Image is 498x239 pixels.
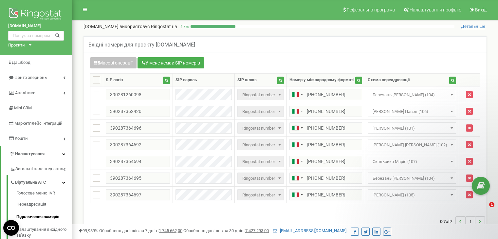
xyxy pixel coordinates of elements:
span: Бабийчук Надежда (105) [370,191,454,200]
li: 1 [465,216,475,226]
u: 7 427 293,00 [245,228,269,233]
span: Ringostat number [237,189,284,200]
span: Ringostat number [237,139,284,150]
div: Telephone country code [290,139,305,150]
span: 1 [489,202,494,207]
a: [EMAIL_ADDRESS][DOMAIN_NAME] [273,228,346,233]
button: Масові операції [90,57,137,68]
input: 312 345 6789 [289,173,362,184]
span: Яковлева Марина (102) [370,140,454,150]
span: Оброблено дзвінків за 30 днів : [183,228,269,233]
input: 312 345 6789 [289,89,362,100]
img: Ringostat logo [8,7,64,23]
div: Схема переадресації [368,77,410,83]
div: Telephone country code [290,123,305,133]
div: Проєкти [8,42,25,48]
button: У мене немає SIP номерів [138,57,204,68]
span: Скальська Марія (107) [370,157,454,166]
span: Налаштування профілю [410,7,461,12]
span: Ringostat number [237,122,284,134]
span: Бабийчук Надежда (105) [368,189,456,200]
div: Telephone country code [290,190,305,200]
span: Реферальна програма [347,7,395,12]
div: Telephone country code [290,173,305,183]
span: Дашборд [12,60,30,65]
span: Налаштування [15,151,45,156]
div: Telephone country code [290,156,305,167]
span: використовує Ringostat на [120,24,177,29]
nav: ... [440,210,485,233]
input: 312 345 6789 [289,189,362,200]
span: Оброблено дзвінків за 7 днів : [99,228,182,233]
h5: Вхідні номери для проєкту [DOMAIN_NAME] [88,42,195,48]
iframe: Intercom live chat [476,202,491,218]
span: Ringostat number [240,191,282,200]
span: Яковлева Марина (102) [368,139,456,150]
a: Переадресація [16,198,72,211]
span: Mini CRM [14,105,32,110]
div: SIP логін [106,77,123,83]
span: Ringostat number [240,157,282,166]
a: Підключення номерів [16,211,72,223]
span: Ringostat number [240,107,282,116]
span: Детальніше [461,24,485,29]
span: Березань Сергей (104) [370,90,454,100]
div: SIP шлюз [237,77,257,83]
span: Ringostat number [237,173,284,184]
span: Березань Сергей (104) [368,89,456,100]
span: Березань Сергей (104) [368,173,456,184]
span: Вихід [475,7,487,12]
span: Снежневский Павел (106) [368,106,456,117]
p: [DOMAIN_NAME] [83,23,177,30]
span: Ringostat number [240,90,282,100]
input: 312 345 6789 [289,106,362,117]
span: Ringostat number [237,106,284,117]
a: Налаштування [1,146,72,162]
span: Ringostat number [237,156,284,167]
input: 312 345 6789 [289,156,362,167]
span: Березань Сергей (104) [370,174,454,183]
span: Ringostat number [237,89,284,100]
span: Ringostat number [240,174,282,183]
div: Telephone country code [290,106,305,117]
span: of [446,218,450,224]
span: Жилюк Надежда (101) [370,124,454,133]
div: Номер у міжнародному форматі [289,77,354,83]
span: Снежневский Павел (106) [370,107,454,116]
span: 0-7 7 [440,216,455,226]
p: 17 % [177,23,191,30]
button: Open CMP widget [3,220,19,236]
span: Ringostat number [240,140,282,150]
span: Кошти [15,136,28,141]
span: Центр звернень [14,75,47,80]
div: Telephone country code [290,89,305,100]
a: Загальні налаштування [10,161,72,175]
span: 99,989% [79,228,98,233]
a: Віртуальна АТС [10,175,72,188]
span: Маркетплейс інтеграцій [14,121,63,126]
span: Ringostat number [240,124,282,133]
span: Аналiтика [15,90,35,95]
th: SIP пароль [173,74,234,86]
input: Пошук за номером [8,31,64,41]
span: Скальська Марія (107) [368,156,456,167]
a: Голосове меню IVR [16,190,72,198]
u: 1 745 662,00 [159,228,182,233]
a: [DOMAIN_NAME] [8,23,64,29]
input: 312 345 6789 [289,139,362,150]
input: 312 345 6789 [289,122,362,134]
span: Жилюк Надежда (101) [368,122,456,134]
span: Віртуальна АТС [15,179,46,186]
span: Загальні налаштування [15,166,63,172]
